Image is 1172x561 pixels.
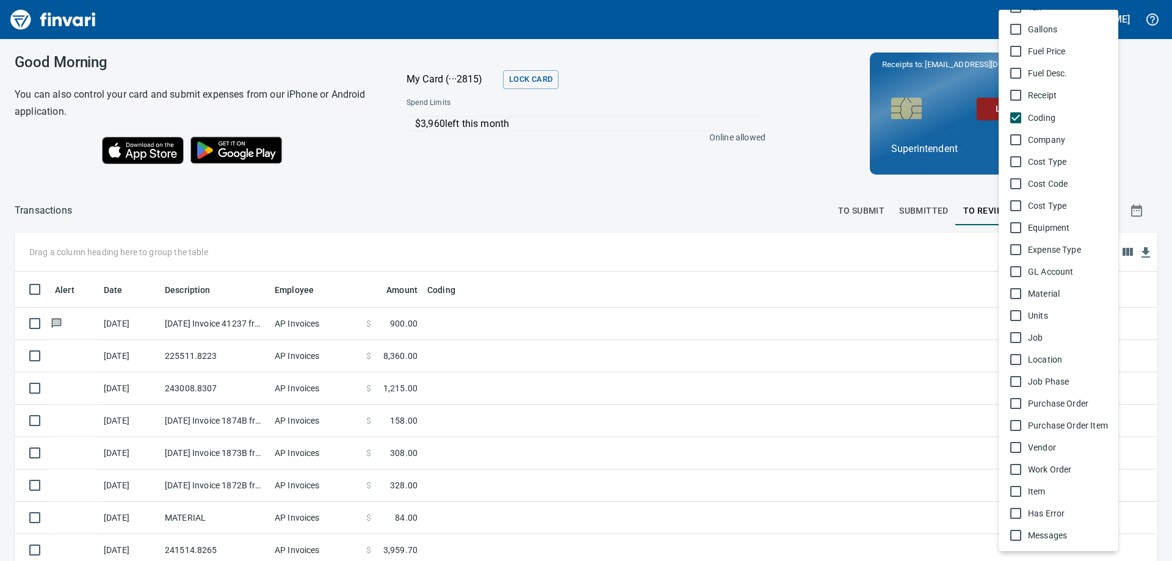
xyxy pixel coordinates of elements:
li: Coding [999,107,1118,129]
li: Item [999,480,1118,502]
span: Material [1028,288,1109,300]
li: Cost Type [999,151,1118,173]
li: Units [999,305,1118,327]
li: Job Phase [999,371,1118,393]
li: Fuel Desc. [999,62,1118,84]
span: Company [1028,134,1109,146]
span: Cost Type [1028,156,1109,168]
li: Work Order [999,458,1118,480]
span: Purchase Order [1028,397,1109,410]
span: Cost Type [1028,200,1109,212]
li: Expense Type [999,239,1118,261]
li: Cost Type [999,195,1118,217]
li: Receipt [999,84,1118,106]
span: Vendor [1028,441,1109,454]
span: Item [1028,485,1109,498]
span: Fuel Desc. [1028,67,1109,79]
span: Coding [1028,112,1109,124]
li: Job [999,327,1118,349]
li: Material [999,283,1118,305]
span: Cost Code [1028,178,1109,190]
li: Messages [999,524,1118,546]
span: Units [1028,309,1109,322]
li: Location [999,349,1118,371]
li: Has Error [999,502,1118,524]
span: Job [1028,331,1109,344]
span: Purchase Order Item [1028,419,1109,432]
li: GL Account [999,261,1118,283]
li: Vendor [999,436,1118,458]
span: Job Phase [1028,375,1109,388]
li: Equipment [999,217,1118,239]
li: Gallons [999,18,1118,40]
span: Messages [1028,529,1109,541]
span: GL Account [1028,266,1109,278]
span: Expense Type [1028,244,1109,256]
li: Fuel Price [999,40,1118,62]
span: Has Error [1028,507,1109,519]
span: Location [1028,353,1109,366]
li: Company [999,129,1118,151]
span: Equipment [1028,222,1109,234]
span: Work Order [1028,463,1109,476]
span: Fuel Price [1028,45,1109,57]
li: Purchase Order Item [999,414,1118,436]
li: Cost Code [999,173,1118,195]
span: Gallons [1028,23,1109,35]
span: Receipt [1028,89,1109,101]
li: Purchase Order [999,393,1118,414]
